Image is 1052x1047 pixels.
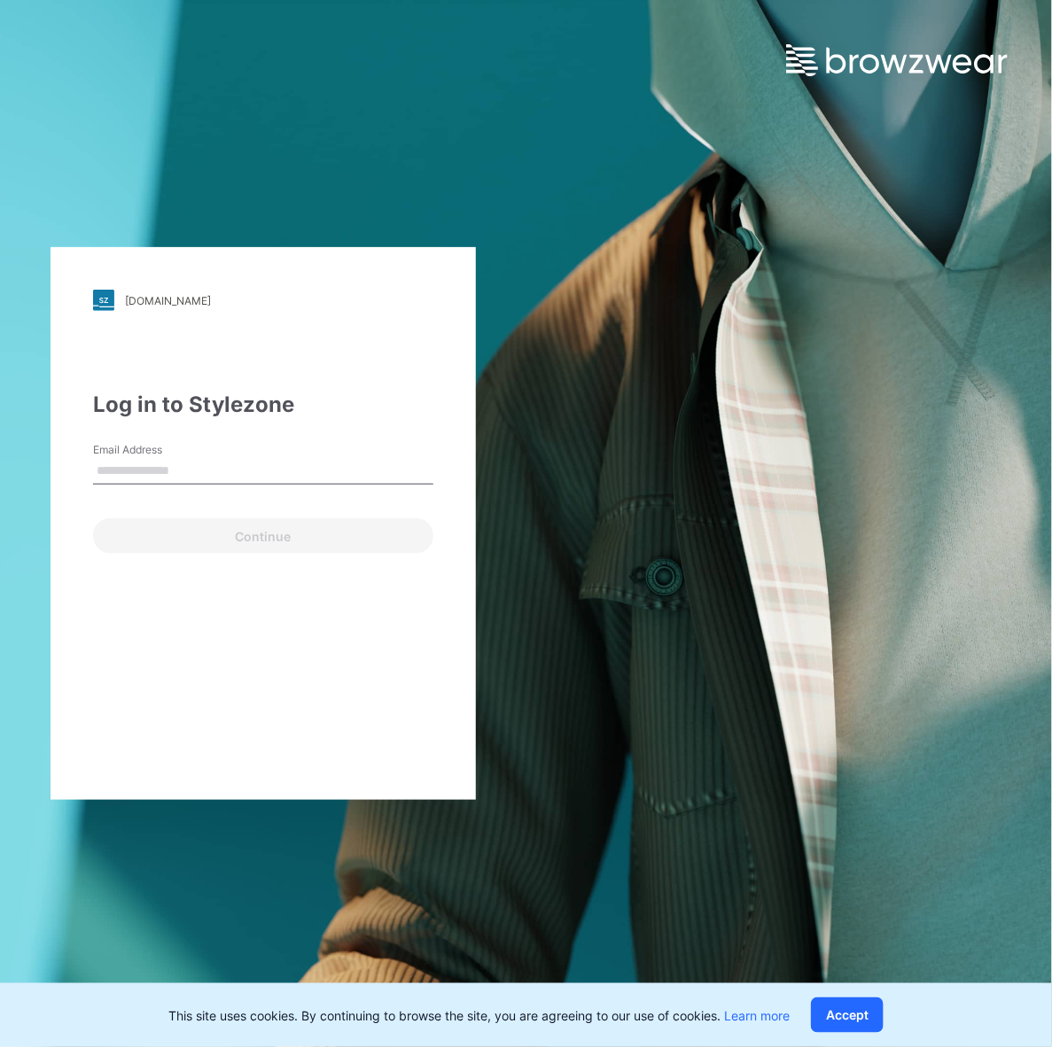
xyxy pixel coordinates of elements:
button: Accept [811,997,884,1033]
p: This site uses cookies. By continuing to browse the site, you are agreeing to our use of cookies. [168,1006,790,1025]
a: [DOMAIN_NAME] [93,290,433,311]
img: browzwear-logo.e42bd6dac1945053ebaf764b6aa21510.svg [786,44,1008,76]
div: [DOMAIN_NAME] [125,294,211,307]
div: Log in to Stylezone [93,389,433,421]
img: stylezone-logo.562084cfcfab977791bfbf7441f1a819.svg [93,290,114,311]
a: Learn more [724,1008,790,1023]
label: Email Address [93,442,217,458]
